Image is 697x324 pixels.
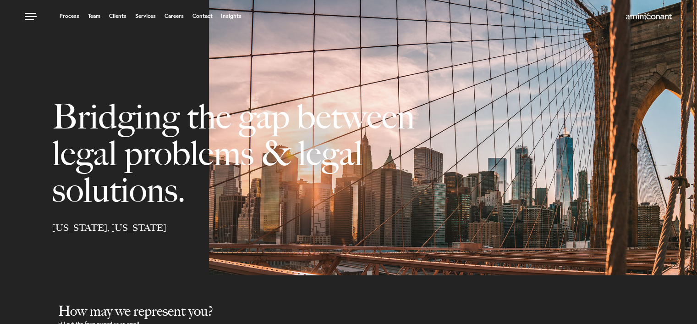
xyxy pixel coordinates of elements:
[626,13,672,20] img: Amini & Conant
[192,13,212,19] a: Contact
[135,13,156,19] a: Services
[626,13,672,21] a: Home
[165,13,184,19] a: Careers
[88,13,100,19] a: Team
[221,13,241,19] a: Insights
[58,303,697,319] h2: How may we represent you?
[109,13,126,19] a: Clients
[60,13,79,19] a: Process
